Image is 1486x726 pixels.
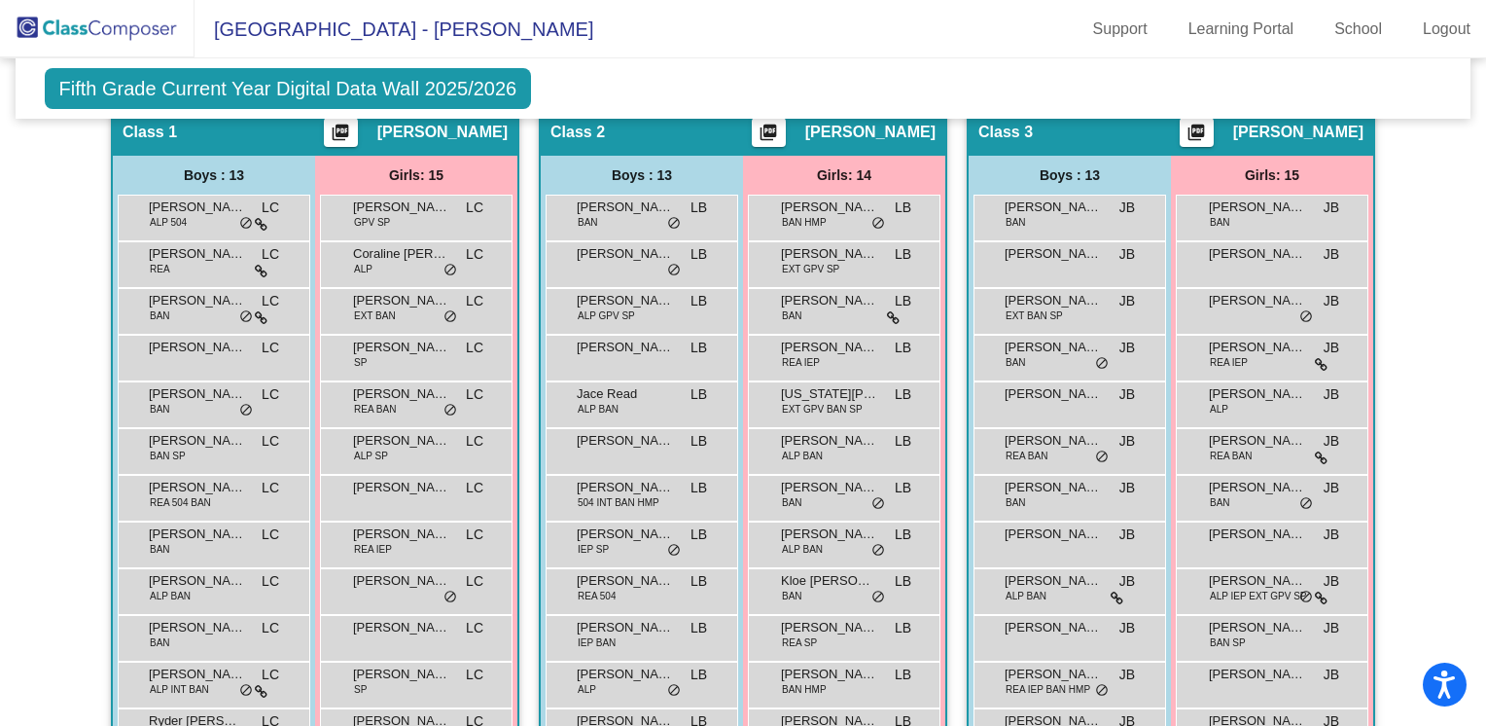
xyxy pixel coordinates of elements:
[895,338,911,358] span: LB
[1299,309,1313,325] span: do_not_disturb_alt
[895,431,911,452] span: LB
[1006,495,1026,510] span: BAN
[1209,571,1306,591] span: [PERSON_NAME]
[262,525,279,545] span: LC
[1095,683,1109,699] span: do_not_disturb_alt
[149,525,246,544] span: [PERSON_NAME]
[353,338,450,357] span: [PERSON_NAME]
[466,618,483,638] span: LC
[262,478,279,498] span: LC
[1209,338,1306,357] span: [PERSON_NAME]
[781,571,878,591] span: Kloe [PERSON_NAME]
[782,635,817,650] span: REA SP
[667,683,681,699] span: do_not_disturb_alt
[1324,198,1339,218] span: JB
[578,402,619,417] span: ALP BAN
[782,542,823,557] span: ALP BAN
[150,495,211,510] span: REA 504 BAN
[354,682,367,697] span: SP
[781,665,878,684] span: [PERSON_NAME]
[1006,355,1026,370] span: BAN
[1005,291,1102,310] span: [PERSON_NAME]
[782,682,827,697] span: BAN HMP
[123,123,177,142] span: Class 1
[1119,571,1135,592] span: JB
[781,525,878,544] span: [PERSON_NAME]
[315,156,517,195] div: Girls: 15
[667,216,681,232] span: do_not_disturb_alt
[690,244,707,265] span: LB
[577,291,674,310] span: [PERSON_NAME]
[466,198,483,218] span: LC
[1005,244,1102,264] span: [PERSON_NAME]
[1005,478,1102,497] span: [PERSON_NAME]
[1209,618,1306,637] span: [PERSON_NAME]
[149,244,246,264] span: [PERSON_NAME]
[262,338,279,358] span: LC
[690,338,707,358] span: LB
[782,215,827,230] span: BAN HMP
[1119,431,1135,452] span: JB
[577,431,674,451] span: [PERSON_NAME]
[577,478,674,497] span: [PERSON_NAME]
[781,338,878,357] span: [PERSON_NAME]
[150,542,170,557] span: BAN
[1095,450,1109,465] span: do_not_disturb_alt
[667,263,681,278] span: do_not_disturb_alt
[1210,449,1252,463] span: REA BAN
[1209,478,1306,497] span: [PERSON_NAME]
[781,478,878,497] span: [PERSON_NAME]
[239,216,253,232] span: do_not_disturb_alt
[1119,244,1135,265] span: JB
[1209,384,1306,404] span: [PERSON_NAME]
[1119,198,1135,218] span: JB
[743,156,945,195] div: Girls: 14
[578,542,609,557] span: IEP SP
[1324,571,1339,592] span: JB
[1006,682,1090,697] span: REA IEP BAN HMP
[895,478,911,498] span: LB
[354,215,390,230] span: GPV SP
[1209,665,1306,684] span: [PERSON_NAME]
[1180,118,1214,147] button: Print Students Details
[1005,431,1102,451] span: [PERSON_NAME]
[149,338,246,357] span: [PERSON_NAME]
[262,618,279,638] span: LC
[1324,384,1339,405] span: JB
[578,495,659,510] span: 504 INT BAN HMP
[690,291,707,311] span: LB
[150,682,209,697] span: ALP INT BAN
[443,403,457,418] span: do_not_disturb_alt
[149,198,246,217] span: [PERSON_NAME]
[782,449,823,463] span: ALP BAN
[1319,14,1398,45] a: School
[466,431,483,452] span: LC
[781,291,878,310] span: [PERSON_NAME]
[149,384,246,404] span: [PERSON_NAME] [PERSON_NAME]
[577,665,674,684] span: [PERSON_NAME]
[1299,496,1313,512] span: do_not_disturb_alt
[353,478,450,497] span: [PERSON_NAME]
[262,244,279,265] span: LC
[1324,478,1339,498] span: JB
[1210,402,1228,417] span: ALP
[1324,665,1339,685] span: JB
[466,525,483,545] span: LC
[239,309,253,325] span: do_not_disturb_alt
[577,198,674,217] span: [PERSON_NAME]
[262,431,279,452] span: LC
[1005,198,1102,217] span: [PERSON_NAME]
[757,123,780,150] mat-icon: picture_as_pdf
[466,338,483,358] span: LC
[353,525,450,544] span: [PERSON_NAME]
[353,244,450,264] span: Coraline [PERSON_NAME]
[466,244,483,265] span: LC
[1210,589,1307,603] span: ALP IEP EXT GPV SP
[239,683,253,699] span: do_not_disturb_alt
[871,543,885,559] span: do_not_disturb_alt
[1119,665,1135,685] span: JB
[1324,618,1339,638] span: JB
[690,571,707,592] span: LB
[1005,618,1102,637] span: [PERSON_NAME]
[1119,525,1135,545] span: JB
